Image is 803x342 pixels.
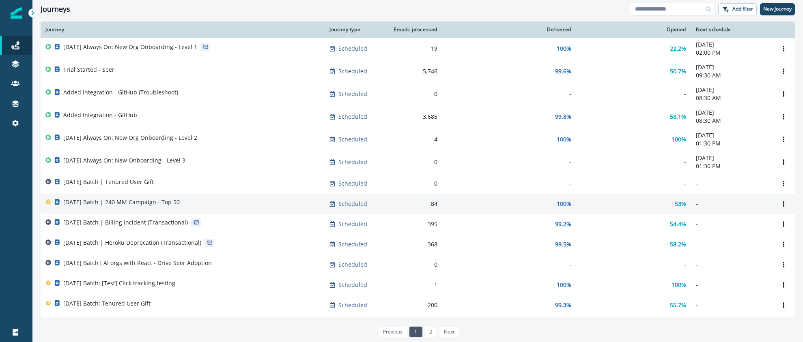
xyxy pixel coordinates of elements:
[41,37,795,60] a: [DATE] Always On: New Org Onboarding - Level 1Scheduled19100%22.2%[DATE]02:00 PMOptions
[696,131,767,139] p: [DATE]
[670,67,686,75] p: 50.7%
[338,220,367,228] p: Scheduled
[555,220,571,228] p: 99.2%
[338,135,367,143] p: Scheduled
[672,281,686,289] p: 100%
[557,45,571,53] p: 100%
[447,158,571,166] div: -
[41,5,70,14] h1: Journeys
[447,26,571,33] div: Delivered
[763,6,792,12] p: New journey
[41,315,795,336] a: [DATE] Always On: New Org Onboarding - Welcome Email (Transactional)Scheduled4493%37.5%-Options
[390,200,437,208] div: 84
[41,275,795,295] a: [DATE] Batch: [Test] Click tracking testingScheduled1100%100%-Options
[696,281,767,289] p: -
[696,26,767,33] div: Next schedule
[718,3,757,15] button: Add filter
[63,178,154,186] p: [DATE] Batch | Tenured User Gift
[670,220,686,228] p: 54.4%
[63,239,201,247] p: [DATE] Batch | Heroku Deprecation (Transactional)
[557,135,571,143] p: 100%
[41,83,795,105] a: Added Integration - GitHub (Troubleshoot)Scheduled0--[DATE]08:30 AMOptions
[557,200,571,208] p: 100%
[390,158,437,166] div: 0
[338,301,367,309] p: Scheduled
[63,299,151,308] p: [DATE] Batch: Tenured User Gift
[338,261,367,269] p: Scheduled
[696,180,767,188] p: -
[777,88,790,100] button: Options
[390,135,437,143] div: 4
[338,281,367,289] p: Scheduled
[424,327,437,337] a: Page 2
[696,109,767,117] p: [DATE]
[696,200,767,208] p: -
[777,279,790,291] button: Options
[555,67,571,75] p: 99.6%
[777,218,790,230] button: Options
[670,240,686,248] p: 58.2%
[581,261,686,269] div: -
[63,218,188,227] p: [DATE] Batch | Billing Incident (Transactional)
[41,295,795,315] a: [DATE] Batch: Tenured User GiftScheduled20099.3%55.7%-Options
[581,158,686,166] div: -
[63,259,212,267] p: [DATE] Batch| AI orgs with React - Drive Seer Adoption
[696,41,767,49] p: [DATE]
[338,158,367,166] p: Scheduled
[581,90,686,98] div: -
[390,220,437,228] div: 395
[670,45,686,53] p: 22.2%
[696,162,767,170] p: 01:30 PM
[338,67,367,75] p: Scheduled
[447,261,571,269] div: -
[41,173,795,194] a: [DATE] Batch | Tenured User GiftScheduled0---Options
[696,63,767,71] p: [DATE]
[777,111,790,123] button: Options
[63,279,175,287] p: [DATE] Batch: [Test] Click tracking testing
[777,259,790,271] button: Options
[696,94,767,102] p: 08:30 AM
[338,240,367,248] p: Scheduled
[11,7,22,19] img: Inflection
[581,26,686,33] div: Opened
[557,281,571,289] p: 100%
[555,240,571,248] p: 99.5%
[777,238,790,250] button: Options
[696,49,767,57] p: 02:00 PM
[41,105,795,128] a: Added Integration - GitHubScheduled3,68599.8%58.1%[DATE]08:30 AMOptions
[777,133,790,145] button: Options
[390,261,437,269] div: 0
[777,177,790,190] button: Options
[63,88,178,96] p: Added Integration - GitHub (Troubleshoot)
[581,180,686,188] div: -
[777,65,790,77] button: Options
[696,86,767,94] p: [DATE]
[390,45,437,53] div: 19
[555,113,571,121] p: 99.8%
[390,67,437,75] div: 5,746
[777,43,790,55] button: Options
[41,194,795,214] a: [DATE] Batch | 240 MM Campaign - Top 50Scheduled84100%53%-Options
[390,113,437,121] div: 3,685
[777,198,790,210] button: Options
[696,261,767,269] p: -
[696,154,767,162] p: [DATE]
[41,214,795,234] a: [DATE] Batch | Billing Incident (Transactional)Scheduled39599.2%54.4%-Options
[696,240,767,248] p: -
[63,156,185,165] p: [DATE] Always On: New Onboarding - Level 3
[338,200,367,208] p: Scheduled
[447,90,571,98] div: -
[555,301,571,309] p: 99.3%
[376,327,460,337] ul: Pagination
[390,90,437,98] div: 0
[390,301,437,309] div: 200
[670,301,686,309] p: 55.7%
[390,281,437,289] div: 1
[675,200,686,208] p: 53%
[63,43,197,51] p: [DATE] Always On: New Org Onboarding - Level 1
[338,45,367,53] p: Scheduled
[777,299,790,311] button: Options
[63,66,114,74] p: Trial Started - Seer
[670,113,686,121] p: 58.1%
[41,254,795,275] a: [DATE] Batch| AI orgs with React - Drive Seer AdoptionScheduled0---Options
